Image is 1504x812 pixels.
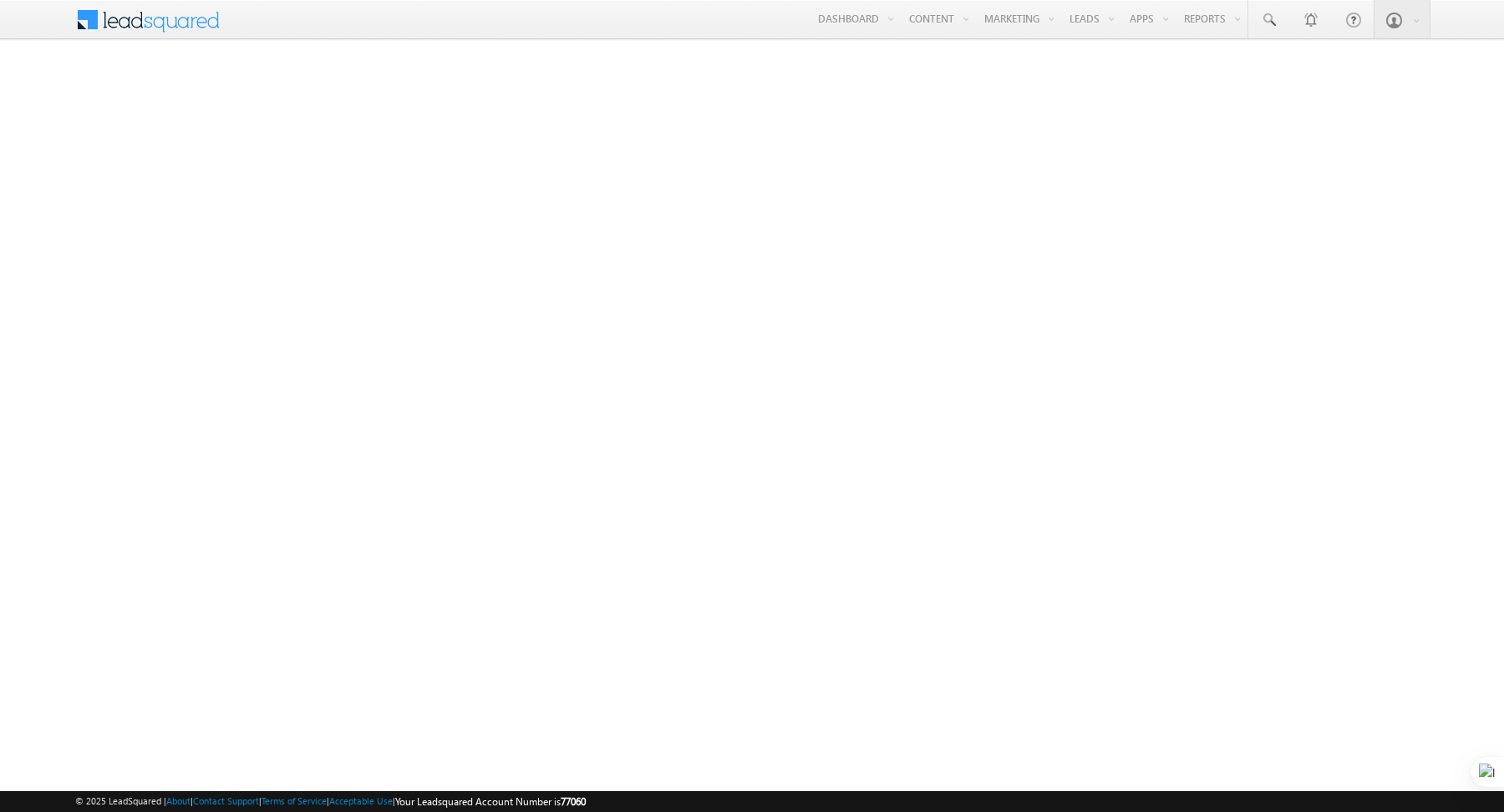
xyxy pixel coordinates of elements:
[193,795,259,806] a: Contact Support
[262,795,327,806] a: Terms of Service
[329,795,393,806] a: Acceptable Use
[561,795,586,808] span: 77060
[166,795,191,806] a: About
[75,794,586,809] span: © 2025 LeadSquared | | | | |
[395,795,586,808] span: Your Leadsquared Account Number is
